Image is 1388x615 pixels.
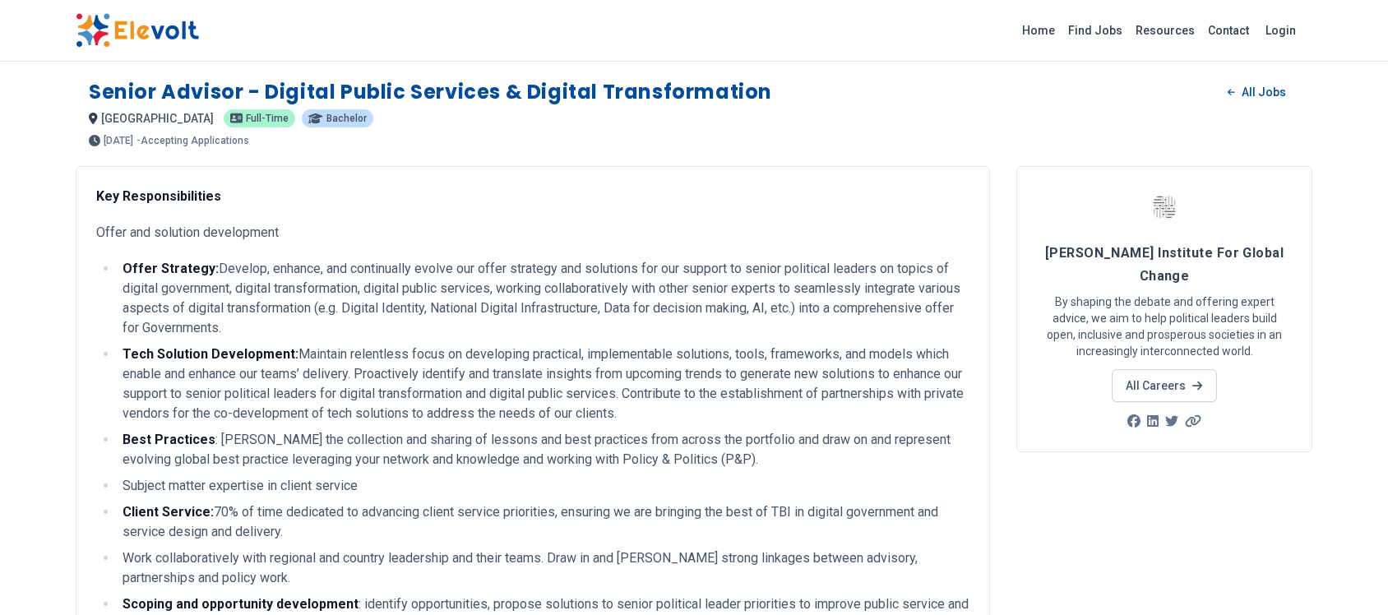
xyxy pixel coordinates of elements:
[246,113,289,123] span: Full-time
[1045,245,1284,284] span: [PERSON_NAME] Institute For Global Change
[1144,187,1185,228] img: Tony Blair Institute For Global Change
[89,79,772,105] h1: Senior Advisor - Digital Public Services & Digital Transformation
[96,223,969,243] p: Offer and solution development
[1016,17,1062,44] a: Home
[123,596,359,612] strong: Scoping and opportunity development
[123,261,219,276] strong: Offer Strategy:
[1037,294,1292,359] p: By shaping the debate and offering expert advice, we aim to help political leaders build open, in...
[118,502,969,542] li: 70% of time dedicated to advancing client service priorities, ensuring we are bringing the best o...
[123,504,214,520] strong: Client Service:
[118,344,969,423] li: Maintain relentless focus on developing practical, implementable solutions, tools, frameworks, an...
[1062,17,1129,44] a: Find Jobs
[136,136,249,146] p: - Accepting Applications
[123,346,298,362] strong: Tech Solution Development:
[76,13,199,48] img: Elevolt
[118,259,969,338] li: Develop, enhance, and continually evolve our offer strategy and solutions for our support to seni...
[118,548,969,588] li: Work collaboratively with regional and country leadership and their teams. Draw in and [PERSON_NA...
[1256,14,1306,47] a: Login
[1201,17,1256,44] a: Contact
[96,188,221,204] strong: Key Responsibilities
[104,136,133,146] span: [DATE]
[118,430,969,469] li: : [PERSON_NAME] the collection and sharing of lessons and best practices from across the portfoli...
[118,476,969,496] li: Subject matter expertise in client service
[101,112,214,125] span: [GEOGRAPHIC_DATA]
[1214,80,1299,104] a: All Jobs
[326,113,367,123] span: Bachelor
[1112,369,1216,402] a: All Careers
[123,432,215,447] strong: Best Practices
[1129,17,1201,44] a: Resources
